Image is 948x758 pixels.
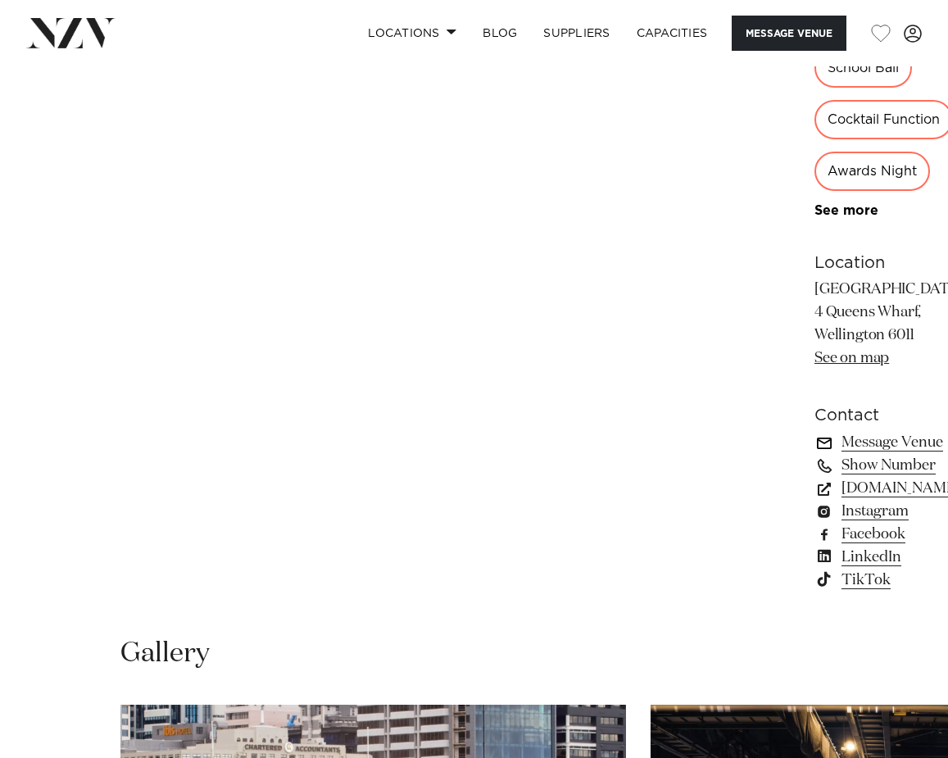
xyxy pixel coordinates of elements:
[120,636,210,672] h2: Gallery
[530,16,623,51] a: SUPPLIERS
[355,16,469,51] a: Locations
[26,18,116,48] img: nzv-logo.png
[469,16,530,51] a: BLOG
[814,351,889,365] a: See on map
[732,16,846,51] button: Message Venue
[814,48,912,88] div: School Ball
[814,152,930,191] div: Awards Night
[624,16,721,51] a: Capacities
